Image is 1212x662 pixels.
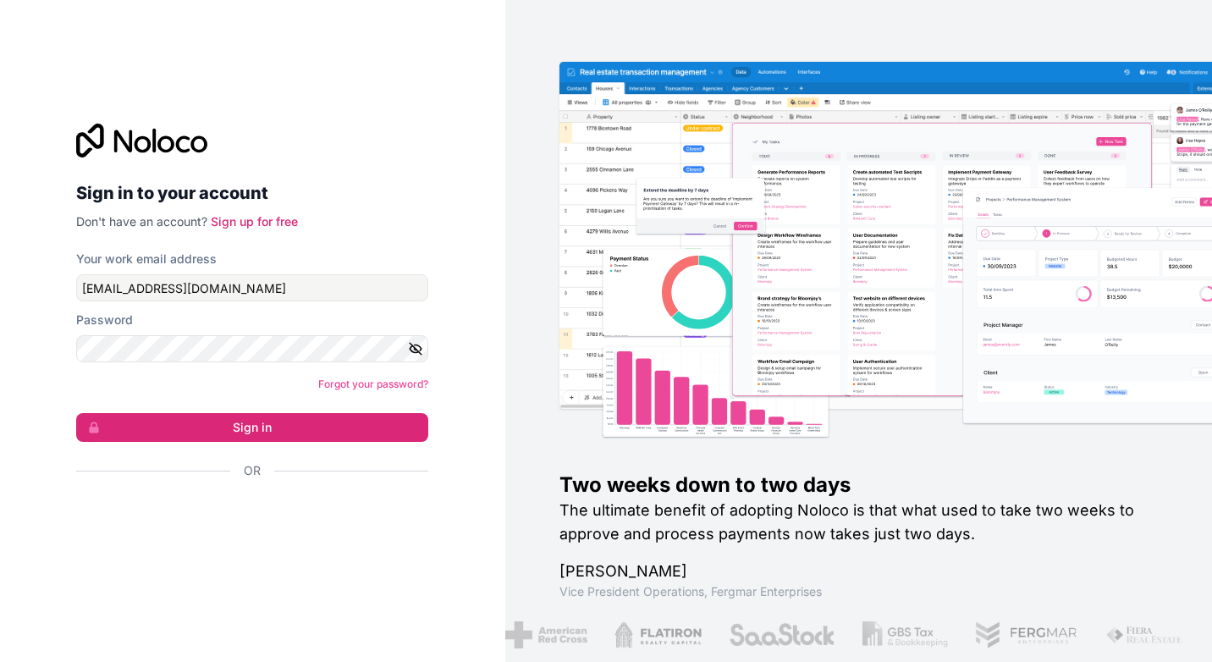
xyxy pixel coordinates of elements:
[559,560,1158,583] h1: [PERSON_NAME]
[76,251,217,268] label: Your work email address
[729,621,835,648] img: /assets/saastock-C6Zbiodz.png
[76,214,207,229] span: Don't have an account?
[211,214,298,229] a: Sign up for free
[318,378,428,390] a: Forgot your password?
[862,621,949,648] img: /assets/gbstax-C-GtDUiK.png
[614,621,702,648] img: /assets/flatiron-C8eUkumj.png
[76,178,428,208] h2: Sign in to your account
[244,462,261,479] span: Or
[76,335,428,362] input: Password
[76,413,428,442] button: Sign in
[68,498,423,535] iframe: Sign in with Google Button
[76,312,133,328] label: Password
[975,621,1078,648] img: /assets/fergmar-CudnrXN5.png
[559,472,1158,499] h1: Two weeks down to two days
[1105,621,1185,648] img: /assets/fiera-fwj2N5v4.png
[76,274,428,301] input: Email address
[504,621,587,648] img: /assets/american-red-cross-BAupjrZR.png
[559,499,1158,546] h2: The ultimate benefit of adopting Noloco is that what used to take two weeks to approve and proces...
[559,583,1158,600] h1: Vice President Operations , Fergmar Enterprises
